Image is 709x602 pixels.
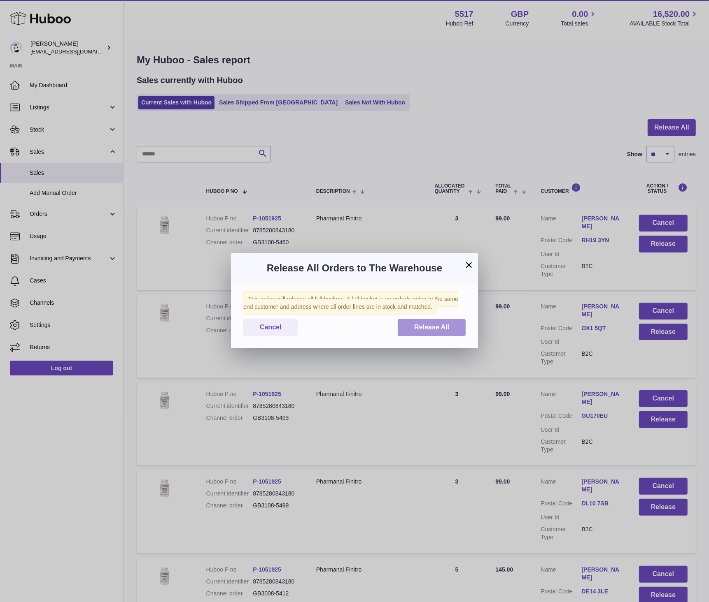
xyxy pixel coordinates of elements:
button: × [464,260,474,270]
span: Release All [414,324,449,331]
span: Cancel [260,324,281,331]
span: This action will release all full baskets. A full basket is an order/s going to the same end cust... [243,291,458,315]
h3: Release All Orders to The Warehouse [243,262,466,275]
button: Cancel [243,319,298,336]
button: Release All [398,319,466,336]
